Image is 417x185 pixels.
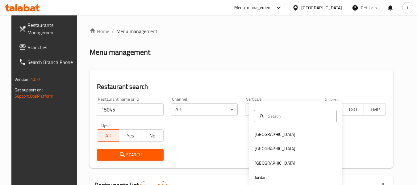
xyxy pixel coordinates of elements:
span: Menu management [116,27,157,35]
h2: Menu management [90,47,150,57]
span: TMP [366,105,384,114]
div: Menu-management [234,4,272,11]
a: Support.OpsPlatform [15,92,54,100]
span: Branches [27,44,76,51]
button: TMP [364,103,386,116]
label: Delivery [323,97,339,101]
div: Jordan [255,174,267,181]
nav: breadcrumb [90,27,394,35]
span: Search [102,151,159,159]
button: No [141,129,164,142]
div: All [171,103,238,116]
a: Branches [14,40,81,55]
a: Search Branch Phone [14,55,81,69]
label: Upsell [101,123,113,128]
span: All [100,131,117,140]
div: [GEOGRAPHIC_DATA] [301,4,342,11]
span: No [144,131,161,140]
button: Search [97,149,164,161]
input: Search for restaurant name or ID.. [97,103,164,116]
span: Get support on: [15,86,43,94]
div: [GEOGRAPHIC_DATA] [255,145,295,152]
div: All [245,103,312,116]
span: Search Branch Phone [27,58,76,66]
span: Yes [122,131,139,140]
h2: Restaurant search [97,82,386,91]
button: TGO [341,103,364,116]
div: [GEOGRAPHIC_DATA] [255,160,295,166]
span: i [407,4,408,11]
span: TGO [344,105,361,114]
span: Version: [15,75,30,83]
div: [GEOGRAPHIC_DATA] [255,131,295,138]
button: Yes [119,129,141,142]
button: All [97,129,119,142]
li: / [112,27,114,35]
input: Search [265,113,333,120]
span: 1.0.0 [31,75,40,83]
a: Restaurants Management [14,18,81,40]
a: Home [90,27,109,35]
span: Restaurants Management [27,21,76,36]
